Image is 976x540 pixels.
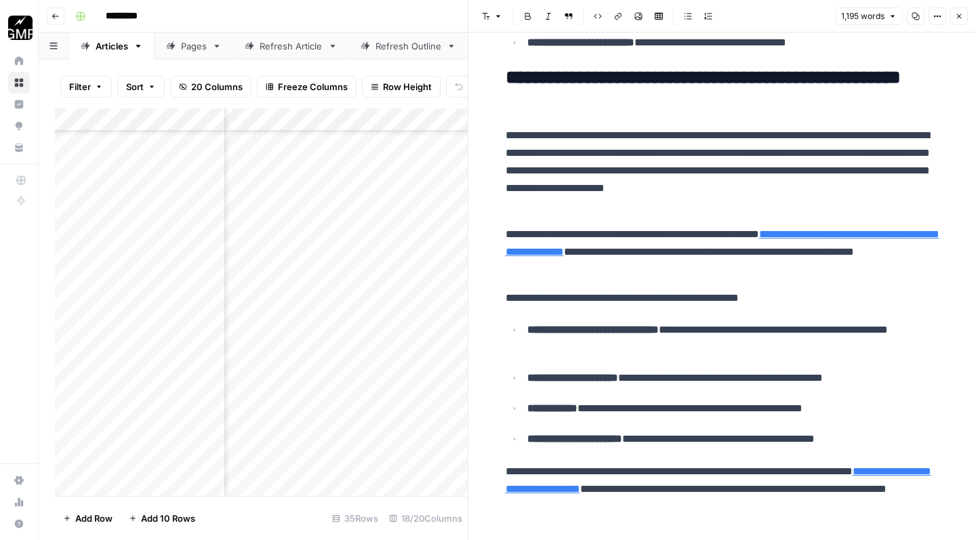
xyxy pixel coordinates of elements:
div: Refresh Outline [375,39,441,53]
a: Refresh Outline [349,33,468,60]
img: Growth Marketing Pro Logo [8,16,33,40]
a: Refresh Article [233,33,349,60]
button: 1,195 words [835,7,903,25]
button: Row Height [362,76,441,98]
button: 20 Columns [170,76,251,98]
span: Row Height [383,80,432,94]
span: 20 Columns [191,80,243,94]
a: Settings [8,470,30,491]
div: 18/20 Columns [384,507,468,529]
div: Articles [96,39,128,53]
div: Refresh Article [260,39,323,53]
a: Usage [8,491,30,513]
button: Sort [117,76,165,98]
button: Help + Support [8,513,30,535]
a: Your Data [8,137,30,159]
div: 35 Rows [327,507,384,529]
button: Undo [446,76,499,98]
span: Sort [126,80,144,94]
span: Add 10 Rows [141,512,195,525]
button: Freeze Columns [257,76,357,98]
span: Freeze Columns [278,80,348,94]
button: Add Row [55,507,121,529]
a: Articles [69,33,155,60]
span: 1,195 words [841,10,884,22]
a: Browse [8,72,30,94]
a: Home [8,50,30,72]
button: Add 10 Rows [121,507,203,529]
div: Pages [181,39,207,53]
span: Filter [69,80,91,94]
button: Filter [60,76,112,98]
a: Opportunities [8,115,30,137]
button: Workspace: Growth Marketing Pro [8,11,30,45]
span: Add Row [75,512,113,525]
a: Pages [155,33,233,60]
a: Insights [8,94,30,115]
